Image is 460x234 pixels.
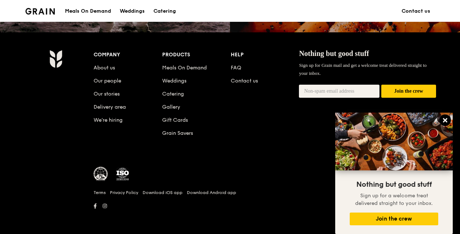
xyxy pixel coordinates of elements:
[355,193,433,206] span: Sign up for a welcome treat delivered straight to your inbox.
[299,62,427,76] span: Sign up for Grain mail and get a welcome treat delivered straight to your inbox.
[120,0,145,22] div: Weddings
[110,190,138,195] a: Privacy Policy
[94,167,108,181] img: MUIS Halal Certified
[94,50,162,60] div: Company
[231,50,299,60] div: Help
[350,213,438,225] button: Join the crew
[381,85,436,98] button: Join the crew
[162,65,207,71] a: Meals On Demand
[397,0,435,22] a: Contact us
[65,0,111,22] div: Meals On Demand
[21,211,439,217] h6: Revision
[115,167,130,181] img: ISO Certified
[162,50,231,60] div: Products
[149,0,180,22] a: Catering
[94,117,123,123] a: We’re hiring
[94,78,121,84] a: Our people
[94,65,115,71] a: About us
[187,190,236,195] a: Download Android app
[162,78,186,84] a: Weddings
[299,85,379,98] input: Non-spam email address
[162,91,184,97] a: Catering
[439,114,451,126] button: Close
[94,91,120,97] a: Our stories
[231,78,258,84] a: Contact us
[162,130,193,136] a: Grain Savers
[162,104,180,110] a: Gallery
[162,117,188,123] a: Gift Cards
[94,104,126,110] a: Delivery area
[231,65,241,71] a: FAQ
[115,0,149,22] a: Weddings
[356,180,432,189] span: Nothing but good stuff
[94,190,106,195] a: Terms
[49,50,62,68] img: Grain
[299,49,369,57] span: Nothing but good stuff
[335,113,453,170] img: DSC07876-Edit02-Large.jpeg
[143,190,182,195] a: Download iOS app
[153,0,176,22] div: Catering
[25,8,55,15] img: Grain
